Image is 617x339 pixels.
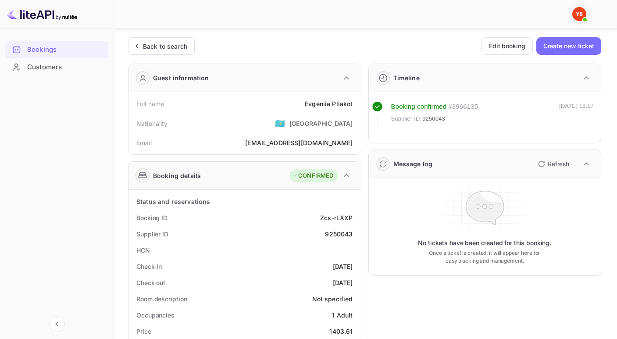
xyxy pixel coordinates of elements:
[418,239,551,247] p: No tickets have been created for this booking.
[245,138,353,147] div: [EMAIL_ADDRESS][DOMAIN_NAME]
[481,37,533,55] button: Edit booking
[7,7,77,21] img: LiteAPI logo
[5,41,108,57] a: Bookings
[292,171,333,180] div: CONFIRMED
[333,278,353,287] div: [DATE]
[27,62,104,72] div: Customers
[289,119,353,128] div: [GEOGRAPHIC_DATA]
[305,99,353,108] div: Evgeniia Pliakot
[391,102,447,112] div: Booking confirmed
[572,7,586,21] img: Yandex Support
[136,246,150,255] div: HCN
[448,102,478,112] div: # 3966135
[136,197,210,206] div: Status and reservations
[329,327,353,336] div: 1403.61
[136,278,165,287] div: Check out
[320,213,353,222] div: Zcs-rLXXP
[136,229,168,239] div: Supplier ID
[136,327,151,336] div: Price
[393,159,433,168] div: Message log
[333,262,353,271] div: [DATE]
[275,115,285,131] span: United States
[153,73,209,82] div: Guest information
[325,229,353,239] div: 9250043
[153,171,201,180] div: Booking details
[391,114,422,123] span: Supplier ID:
[27,45,104,55] div: Bookings
[5,41,108,58] div: Bookings
[136,99,164,108] div: Full name
[536,37,601,55] button: Create new ticket
[533,157,573,171] button: Refresh
[136,138,152,147] div: Email
[136,262,162,271] div: Check-in
[143,42,187,51] div: Back to search
[393,73,420,82] div: Timeline
[136,119,168,128] div: Nationality
[559,102,594,127] div: [DATE] 18:17
[5,59,108,75] a: Customers
[548,159,569,168] p: Refresh
[5,59,108,76] div: Customers
[423,249,546,265] p: Once a ticket is created, it will appear here for easy tracking and management.
[136,294,187,303] div: Room description
[49,316,65,332] button: Collapse navigation
[312,294,353,303] div: Not specified
[136,310,175,320] div: Occupancies
[136,213,168,222] div: Booking ID
[332,310,353,320] div: 1 Adult
[422,114,445,123] span: 9250043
